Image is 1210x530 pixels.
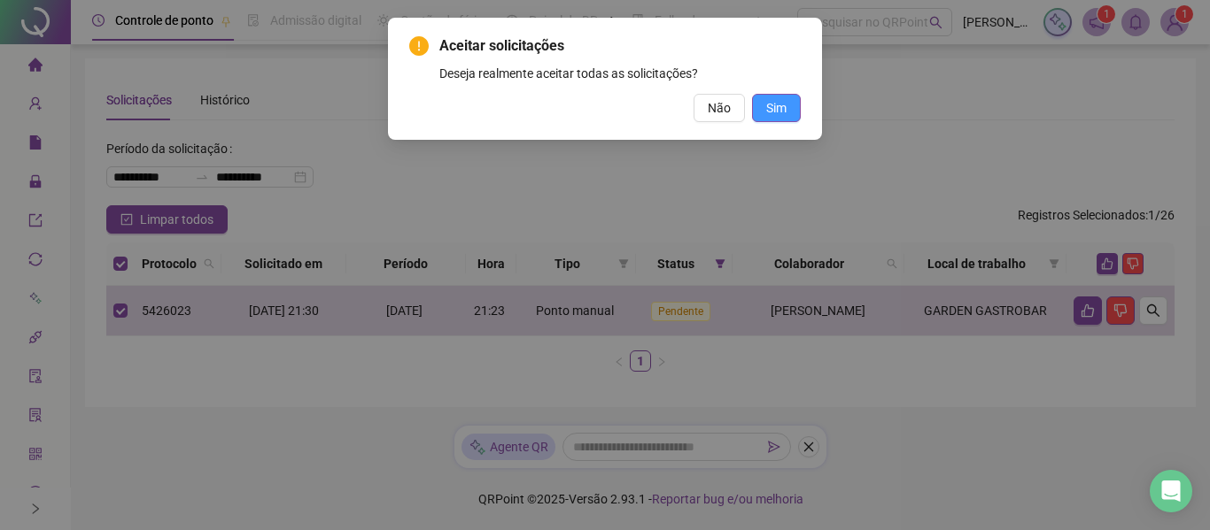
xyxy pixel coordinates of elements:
button: Sim [752,94,801,122]
div: Open Intercom Messenger [1150,470,1192,512]
span: Aceitar solicitações [439,35,801,57]
div: Deseja realmente aceitar todas as solicitações? [439,64,801,83]
button: Não [694,94,745,122]
span: Não [708,98,731,118]
span: Sim [766,98,787,118]
span: exclamation-circle [409,36,429,56]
